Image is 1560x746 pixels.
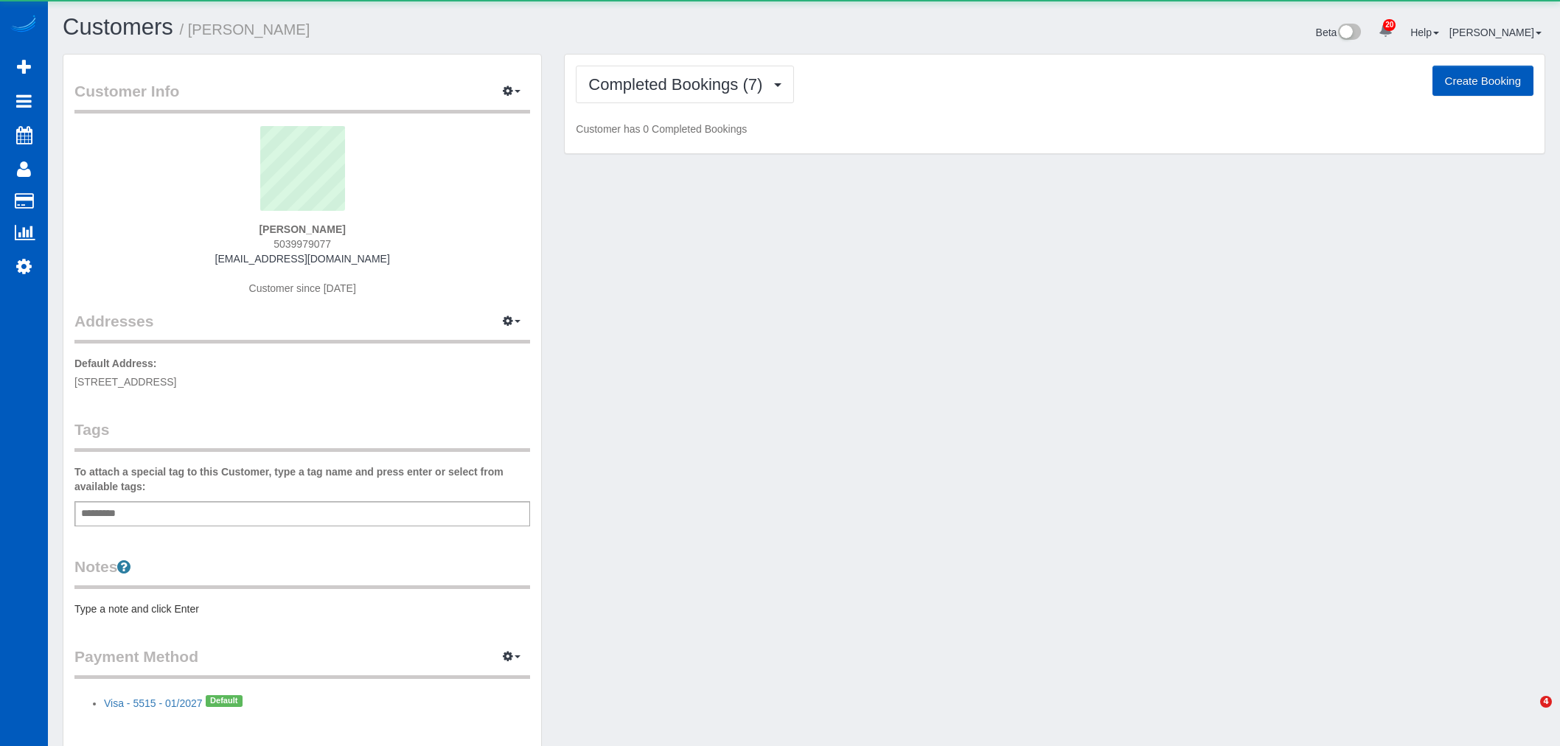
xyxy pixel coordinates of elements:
[249,282,356,294] span: Customer since [DATE]
[1432,66,1533,97] button: Create Booking
[74,556,530,589] legend: Notes
[1316,27,1362,38] a: Beta
[274,238,331,250] span: 5039979077
[63,14,173,40] a: Customers
[74,419,530,452] legend: Tags
[1510,696,1545,731] iframe: Intercom live chat
[259,223,345,235] strong: [PERSON_NAME]
[74,602,530,616] pre: Type a note and click Enter
[206,695,243,707] span: Default
[1449,27,1542,38] a: [PERSON_NAME]
[1371,15,1400,47] a: 20
[74,356,157,371] label: Default Address:
[1383,19,1396,31] span: 20
[74,646,530,679] legend: Payment Method
[576,66,794,103] button: Completed Bookings (7)
[74,376,176,388] span: [STREET_ADDRESS]
[74,464,530,494] label: To attach a special tag to this Customer, type a tag name and press enter or select from availabl...
[9,15,38,35] img: Automaid Logo
[1540,696,1552,708] span: 4
[576,122,1533,136] p: Customer has 0 Completed Bookings
[104,697,203,709] a: Visa - 5515 - 01/2027
[588,75,770,94] span: Completed Bookings (7)
[215,253,390,265] a: [EMAIL_ADDRESS][DOMAIN_NAME]
[180,21,310,38] small: / [PERSON_NAME]
[74,80,530,114] legend: Customer Info
[1337,24,1361,43] img: New interface
[1410,27,1439,38] a: Help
